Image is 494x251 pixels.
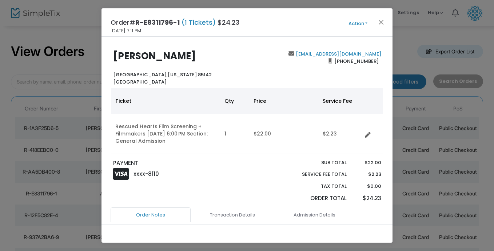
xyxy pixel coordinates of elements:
[249,88,318,114] th: Price
[354,183,381,190] p: $0.00
[111,114,220,154] td: Rescued Hearts Film Screening + Filmmakers [DATE] 6:00 PM Section: General Admission
[113,71,212,85] b: [US_STATE] 85142 [GEOGRAPHIC_DATA]
[294,50,381,57] a: [EMAIL_ADDRESS][DOMAIN_NAME]
[354,159,381,166] p: $22.00
[285,183,347,190] p: Tax Total
[192,207,272,223] a: Transaction Details
[220,88,249,114] th: Qty
[354,194,381,203] p: $24.23
[285,159,347,166] p: Sub total
[354,171,381,178] p: $2.23
[111,207,191,223] a: Order Notes
[285,171,347,178] p: Service Fee Total
[285,194,347,203] p: Order Total
[332,55,381,67] span: [PHONE_NUMBER]
[377,17,386,27] button: Close
[113,49,196,62] b: [PERSON_NAME]
[134,171,145,177] span: XXXX
[274,207,354,223] a: Admission Details
[113,71,168,78] span: [GEOGRAPHIC_DATA],
[135,18,180,27] span: R-E8311796-1
[145,170,159,178] span: -8110
[111,27,141,35] span: [DATE] 7:11 PM
[220,114,249,154] td: 1
[111,88,383,154] div: Data table
[180,18,218,27] span: (1 Tickets)
[318,114,362,154] td: $2.23
[111,88,220,114] th: Ticket
[336,20,380,28] button: Action
[111,17,239,27] h4: Order# $24.23
[318,88,362,114] th: Service Fee
[113,159,244,167] p: PAYMENT
[249,114,318,154] td: $22.00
